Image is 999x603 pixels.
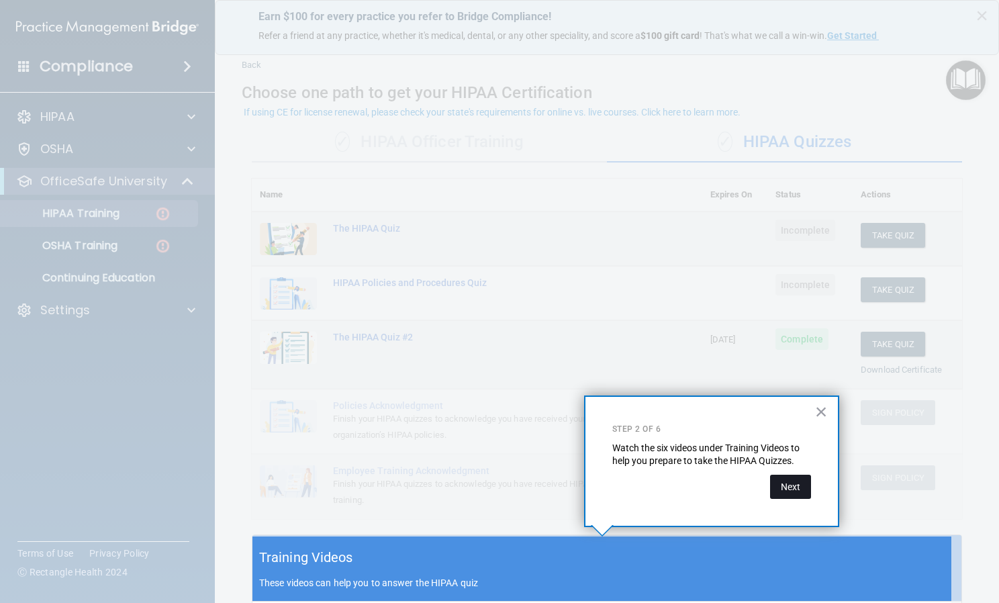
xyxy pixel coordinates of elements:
[612,442,811,468] p: Watch the six videos under Training Videos to help you prepare to take the HIPAA Quizzes.
[815,401,828,422] button: Close
[259,577,955,588] p: These videos can help you to answer the HIPAA quiz
[612,424,811,435] p: Step 2 of 6
[259,546,353,569] h5: Training Videos
[770,475,811,499] button: Next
